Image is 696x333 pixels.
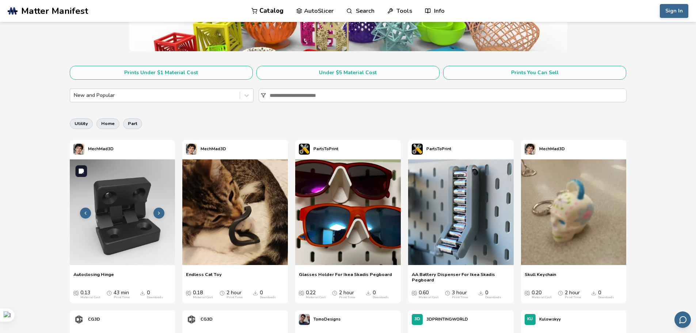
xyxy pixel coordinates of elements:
span: Downloads [253,290,258,296]
p: PartsToPrint [313,145,338,153]
p: MechMad3D [201,145,226,153]
span: Matter Manifest [21,6,88,16]
div: 0.22 [306,290,326,299]
span: Average Print Time [332,290,337,296]
div: Downloads [485,296,501,299]
a: TomoDesigns's profileTomoDesigns [295,310,344,329]
a: MechMad3D's profileMechMad3D [70,140,117,158]
div: Material Cost [532,296,551,299]
img: MechMad3D's profile [186,144,197,155]
span: KU [527,317,533,322]
div: 2 hour [227,290,243,299]
a: Glasses Holder For Ikea Skadis Pegboard [299,272,392,283]
div: Material Cost [419,296,438,299]
span: Average Cost [525,290,530,296]
button: Send feedback via email [674,311,691,328]
span: Average Print Time [558,290,563,296]
span: Average Cost [299,290,304,296]
div: 2 hour [339,290,355,299]
span: Average Cost [73,290,79,296]
div: Downloads [598,296,614,299]
img: CG3D's profile [73,314,84,325]
p: CG3D [88,315,100,323]
button: utility [70,118,93,129]
div: Material Cost [80,296,100,299]
button: part [123,118,142,129]
a: Skull Keychain [525,272,556,283]
div: 0.18 [193,290,213,299]
div: 0 [598,290,614,299]
span: Downloads [591,290,596,296]
div: 0.60 [419,290,438,299]
img: MechMad3D's profile [525,144,536,155]
div: 0 [485,290,501,299]
span: Average Cost [186,290,191,296]
span: Downloads [478,290,483,296]
img: CG3D's profile [186,314,197,325]
div: Downloads [147,296,163,299]
img: PartsToPrint's profile [299,144,310,155]
div: Print Time [227,296,243,299]
span: Downloads [366,290,371,296]
div: 0.13 [80,290,100,299]
div: 0 [147,290,163,299]
img: MechMad3D's profile [73,144,84,155]
div: 0 [373,290,389,299]
span: Average Cost [412,290,417,296]
button: Prints You Can Sell [443,66,626,80]
div: Print Time [339,296,355,299]
div: Material Cost [193,296,213,299]
a: MechMad3D's profileMechMad3D [182,140,230,158]
span: Average Print Time [220,290,225,296]
span: Average Print Time [107,290,112,296]
p: TomoDesigns [313,315,341,323]
div: Material Cost [306,296,326,299]
div: 43 min [114,290,130,299]
button: Sign In [660,4,688,18]
div: Downloads [260,296,276,299]
span: 3D [414,317,420,322]
a: PartsToPrint's profilePartsToPrint [295,140,342,158]
div: 0.20 [532,290,551,299]
div: Print Time [452,296,468,299]
img: TomoDesigns's profile [299,314,310,325]
span: Average Print Time [445,290,450,296]
a: Endless Cat Toy [186,272,222,283]
a: PartsToPrint's profilePartsToPrint [408,140,455,158]
button: Under $5 Material Cost [256,66,440,80]
p: PartsToPrint [426,145,451,153]
a: MechMad3D's profileMechMad3D [521,140,568,158]
button: Prints Under $1 Material Cost [70,66,253,80]
div: Print Time [565,296,581,299]
div: 0 [260,290,276,299]
a: AA Battery Dispenser For Ikea Skadis Pegboard [412,272,510,283]
a: CG3D's profileCG3D [182,310,216,329]
a: Autoclosing Hinge [73,272,114,283]
img: PartsToPrint's profile [412,144,423,155]
input: New and Popular [74,92,75,98]
p: MechMad3D [539,145,565,153]
p: MechMad3D [88,145,114,153]
a: CG3D's profileCG3D [70,310,104,329]
div: 2 hour [565,290,581,299]
div: Downloads [373,296,389,299]
p: 3DPRINTINGWORLD [426,315,468,323]
p: Kulowskyy [539,315,561,323]
span: Downloads [140,290,145,296]
button: home [96,118,119,129]
p: CG3D [201,315,213,323]
div: Print Time [114,296,130,299]
div: 3 hour [452,290,468,299]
